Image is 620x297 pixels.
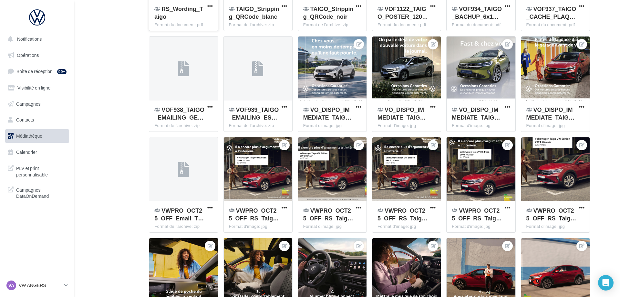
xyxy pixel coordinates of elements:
[16,69,53,74] span: Boîte de réception
[526,5,576,20] span: VOF937_TAIGO_CACHE_PLAQUE_520x110_HD
[17,36,42,42] span: Notifications
[452,22,510,28] div: Format du document: pdf
[229,5,279,20] span: TAIGO_Stripping_QRCode_blanc
[154,5,203,20] span: RS_Wording_Taigo
[154,123,212,129] div: Format de l'archive: zip
[377,123,436,129] div: Format d'image: jpg
[526,22,584,28] div: Format du document: pdf
[229,207,279,222] span: VWPRO_OCT25_OFF_RS_Taigo_CARRE
[303,5,354,20] span: TAIGO_Stripping_QRCode_noir
[16,164,67,178] span: PLV et print personnalisable
[229,106,279,121] span: VOF939_TAIGO_EMAILING_ESSAI_FEV23.zip
[57,69,67,74] div: 99+
[452,207,502,222] span: VWPRO_OCT25_OFF_RS_Taigo_INSTA
[377,224,436,229] div: Format d'image: jpg
[16,149,37,155] span: Calendrier
[377,5,428,20] span: VOF1122_TAIGO_POSTER_120x80_HD.pdf
[377,106,426,121] span: VO_DISPO_IMMEDIATE_TAIGO_grise_JUILL24_CARRE
[17,85,50,90] span: Visibilité en ligne
[154,207,204,222] span: VWPRO_OCT25_OFF_Email_Taigo
[377,22,436,28] div: Format du document: pdf
[17,52,39,58] span: Opérations
[16,186,67,199] span: Campagnes DataOnDemand
[4,32,68,46] button: Notifications
[377,207,428,222] span: VWPRO_OCT25_OFF_RS_Taigo_GMB_720x720px
[598,275,614,291] div: Open Intercom Messenger
[19,282,62,289] p: VW ANGERS
[4,97,70,111] a: Campagnes
[526,123,584,129] div: Format d'image: jpg
[16,101,41,106] span: Campagnes
[4,81,70,95] a: Visibilité en ligne
[4,161,70,180] a: PLV et print personnalisable
[229,224,287,229] div: Format d'image: jpg
[452,5,502,20] span: VOF934_TAIGO_BACHUP_6x1m_HD.pdf
[4,129,70,143] a: Médiathèque
[303,224,361,229] div: Format d'image: jpg
[452,106,500,121] span: VO_DISPO_IMMEDIATE_TAIGO_olive_JUILL24_CARRE
[5,279,69,292] a: VA VW ANGERS
[4,183,70,202] a: Campagnes DataOnDemand
[229,123,287,129] div: Format de l'archive: zip
[4,145,70,159] a: Calendrier
[303,106,351,121] span: VO_DISPO_IMMEDIATE_TAIGO_blanche_JUILL24_CARRE
[303,123,361,129] div: Format d'image: jpg
[4,113,70,127] a: Contacts
[526,106,574,121] span: VO_DISPO_IMMEDIATE_TAIGO_rouge_CARRE
[229,22,287,28] div: Format de l'archive: zip
[154,106,204,121] span: VOF938_TAIGO_EMAILING_GENERIQUE_FEV23.zip
[452,123,510,129] div: Format d'image: jpg
[452,224,510,229] div: Format d'image: jpg
[4,64,70,78] a: Boîte de réception99+
[8,282,14,289] span: VA
[154,224,212,229] div: Format de l'archive: zip
[526,224,584,229] div: Format d'image: jpg
[16,133,42,139] span: Médiathèque
[303,22,361,28] div: Format de l'archive: zip
[303,207,353,222] span: VWPRO_OCT25_OFF_RS_Taigo_GMB
[4,48,70,62] a: Opérations
[16,117,34,122] span: Contacts
[154,22,212,28] div: Format du document: pdf
[526,207,576,222] span: VWPRO_OCT25_OFF_RS_Taigo_STORY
